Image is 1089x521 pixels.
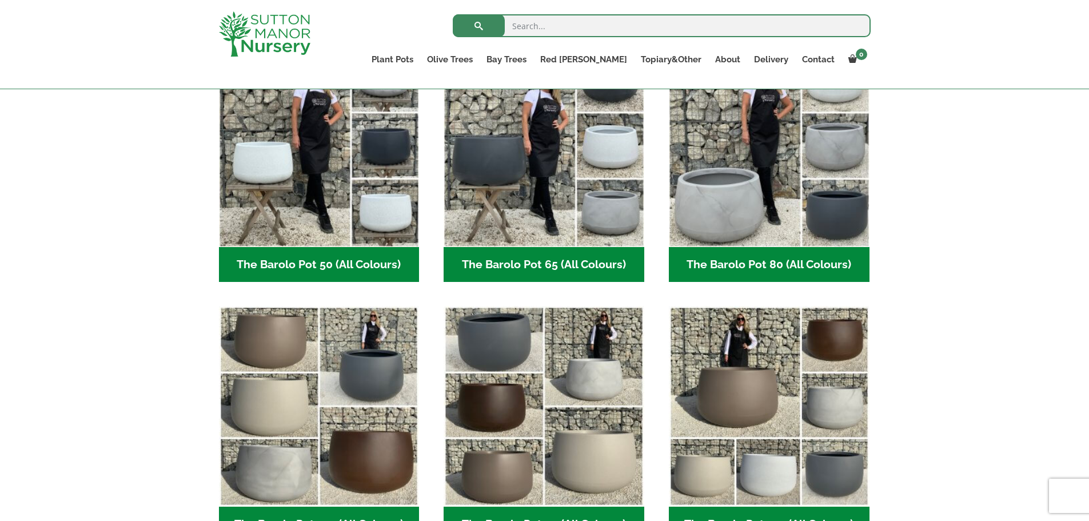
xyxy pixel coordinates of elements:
[420,51,480,67] a: Olive Trees
[669,306,869,507] img: The Barolo Pot 110 (All Colours)
[219,247,420,283] h2: The Barolo Pot 50 (All Colours)
[444,46,644,247] img: The Barolo Pot 65 (All Colours)
[856,49,867,60] span: 0
[444,306,644,507] img: The Barolo Pot 95 (All Colours)
[708,51,747,67] a: About
[365,51,420,67] a: Plant Pots
[480,51,533,67] a: Bay Trees
[219,306,420,507] img: The Barolo Pot 125 (All Colours)
[747,51,795,67] a: Delivery
[219,46,420,247] img: The Barolo Pot 50 (All Colours)
[841,51,871,67] a: 0
[634,51,708,67] a: Topiary&Other
[219,46,420,282] a: Visit product category The Barolo Pot 50 (All Colours)
[669,46,869,282] a: Visit product category The Barolo Pot 80 (All Colours)
[219,11,310,57] img: logo
[444,46,644,282] a: Visit product category The Barolo Pot 65 (All Colours)
[444,247,644,283] h2: The Barolo Pot 65 (All Colours)
[669,247,869,283] h2: The Barolo Pot 80 (All Colours)
[453,14,871,37] input: Search...
[533,51,634,67] a: Red [PERSON_NAME]
[669,46,869,247] img: The Barolo Pot 80 (All Colours)
[795,51,841,67] a: Contact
